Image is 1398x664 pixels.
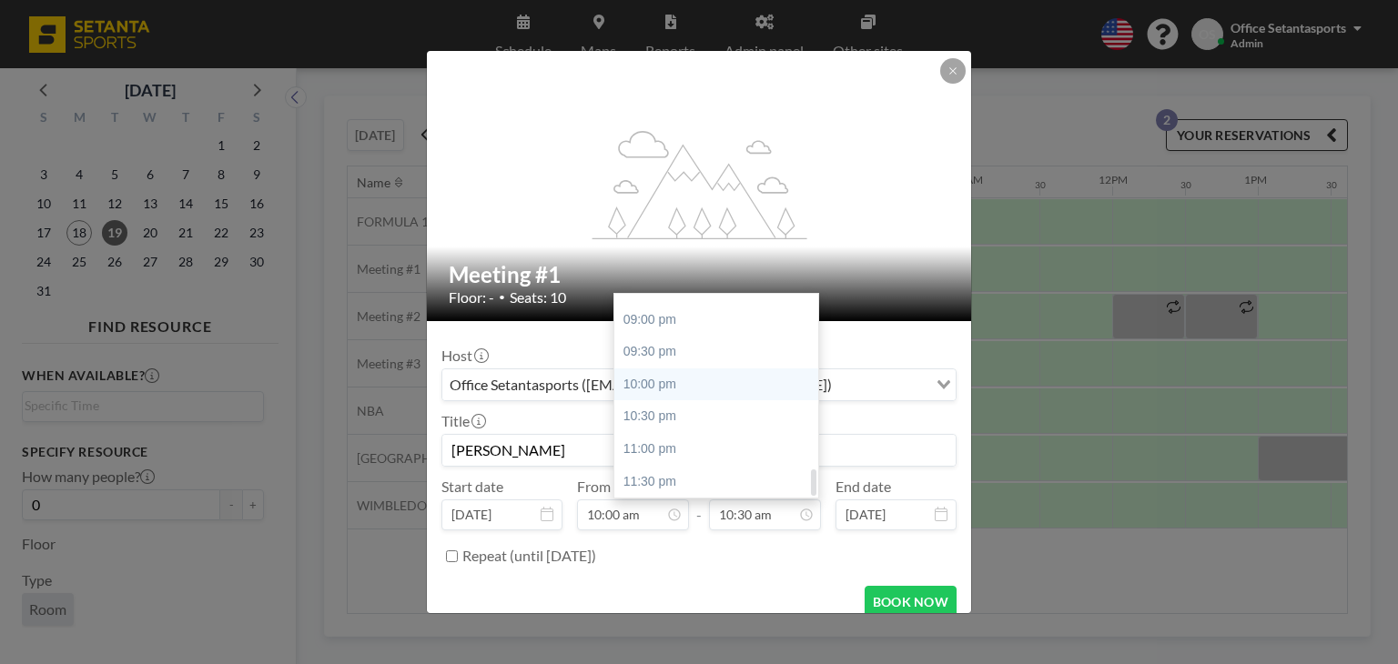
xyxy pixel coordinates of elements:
[462,547,596,565] label: Repeat (until [DATE])
[593,130,807,239] g: flex-grow: 1.2;
[696,484,702,524] span: -
[614,336,827,368] div: 09:30 pm
[510,288,566,307] span: Seats: 10
[441,412,484,430] label: Title
[449,261,951,288] h2: Meeting #1
[446,373,836,397] span: Office Setantasports ([EMAIL_ADDRESS][DOMAIN_NAME])
[499,290,505,304] span: •
[442,369,956,400] div: Search for option
[614,400,827,433] div: 10:30 pm
[614,433,827,466] div: 11:00 pm
[837,373,926,397] input: Search for option
[614,368,827,401] div: 10:00 pm
[441,478,503,496] label: Start date
[836,478,891,496] label: End date
[577,478,611,496] label: From
[614,466,827,498] div: 11:30 pm
[614,304,827,337] div: 09:00 pm
[442,435,956,466] input: Office's reservation
[449,288,494,307] span: Floor: -
[441,347,487,365] label: Host
[865,586,957,618] button: BOOK NOW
